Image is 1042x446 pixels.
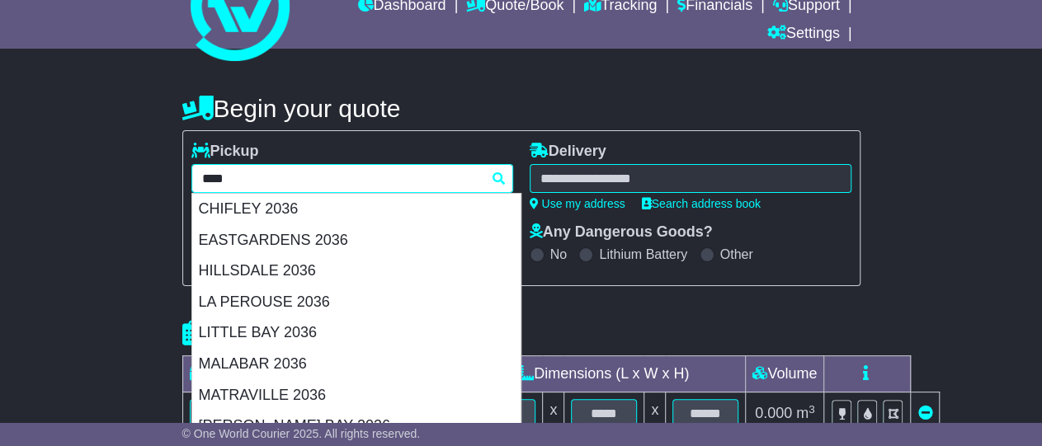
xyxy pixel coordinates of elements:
label: Any Dangerous Goods? [530,223,713,242]
div: LA PEROUSE 2036 [192,287,521,318]
div: MALABAR 2036 [192,349,521,380]
td: Volume [746,356,824,392]
h4: Begin your quote [182,95,860,122]
a: Search address book [642,197,761,210]
div: LITTLE BAY 2036 [192,317,521,349]
span: m [796,405,815,421]
div: [PERSON_NAME] BAY 2036 [192,411,521,442]
div: MATRAVILLE 2036 [192,380,521,411]
a: Use my address [530,197,625,210]
a: Settings [767,21,840,49]
span: © One World Courier 2025. All rights reserved. [182,427,421,440]
label: Pickup [191,143,259,161]
sup: 3 [809,403,815,415]
div: CHIFLEY 2036 [192,194,521,225]
div: EASTGARDENS 2036 [192,225,521,256]
div: HILLSDALE 2036 [192,256,521,287]
a: Remove this item [917,405,932,421]
typeahead: Please provide city [191,164,513,193]
h4: Package details | [182,320,389,347]
td: Dimensions (L x W x H) [463,356,746,392]
label: Delivery [530,143,606,161]
td: Type [182,356,320,392]
label: Lithium Battery [599,246,687,262]
label: No [550,246,567,262]
td: x [543,392,564,435]
td: x [644,392,666,435]
span: 0.000 [755,405,792,421]
label: Other [720,246,753,262]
